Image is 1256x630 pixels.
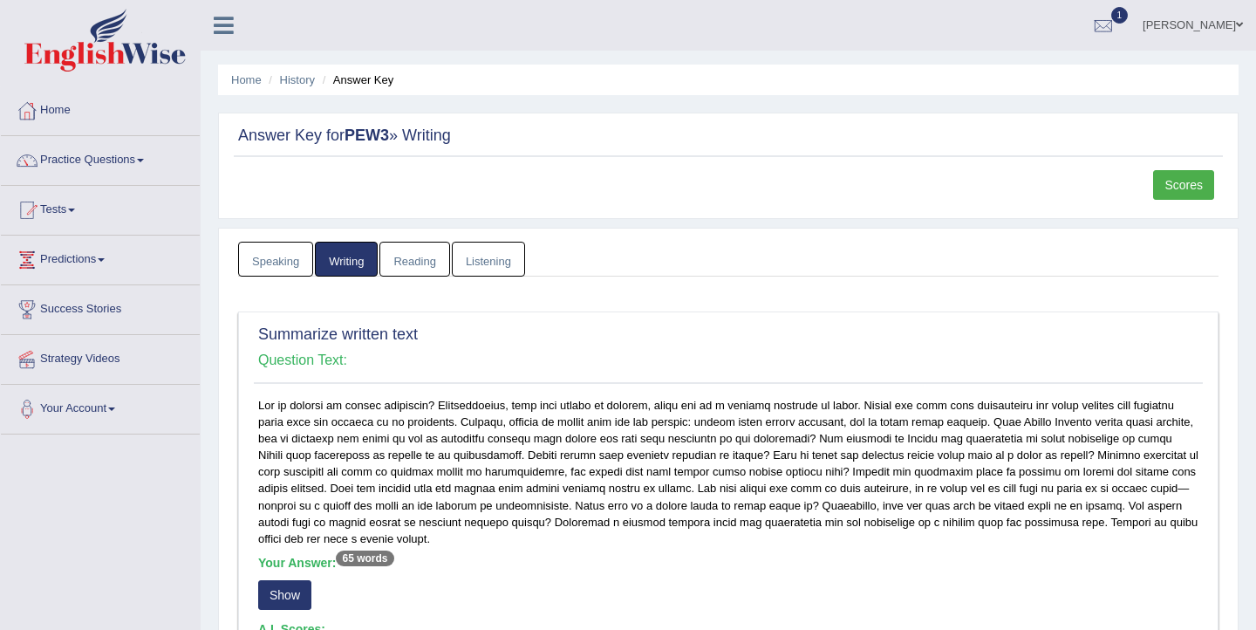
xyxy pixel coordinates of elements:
[1,186,200,229] a: Tests
[280,73,315,86] a: History
[345,127,389,144] strong: PEW3
[1,86,200,130] a: Home
[1,335,200,379] a: Strategy Videos
[258,353,1198,368] h4: Question Text:
[452,242,525,277] a: Listening
[1111,7,1129,24] span: 1
[238,242,313,277] a: Speaking
[379,242,449,277] a: Reading
[1,236,200,279] a: Predictions
[1,136,200,180] a: Practice Questions
[238,127,1218,145] h2: Answer Key for » Writing
[315,242,378,277] a: Writing
[1,285,200,329] a: Success Stories
[1153,170,1214,200] a: Scores
[318,72,394,88] li: Answer Key
[258,556,394,570] b: Your Answer:
[336,551,393,566] sup: 65 words
[258,580,311,610] button: Show
[231,73,262,86] a: Home
[258,326,1198,344] h2: Summarize written text
[1,385,200,428] a: Your Account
